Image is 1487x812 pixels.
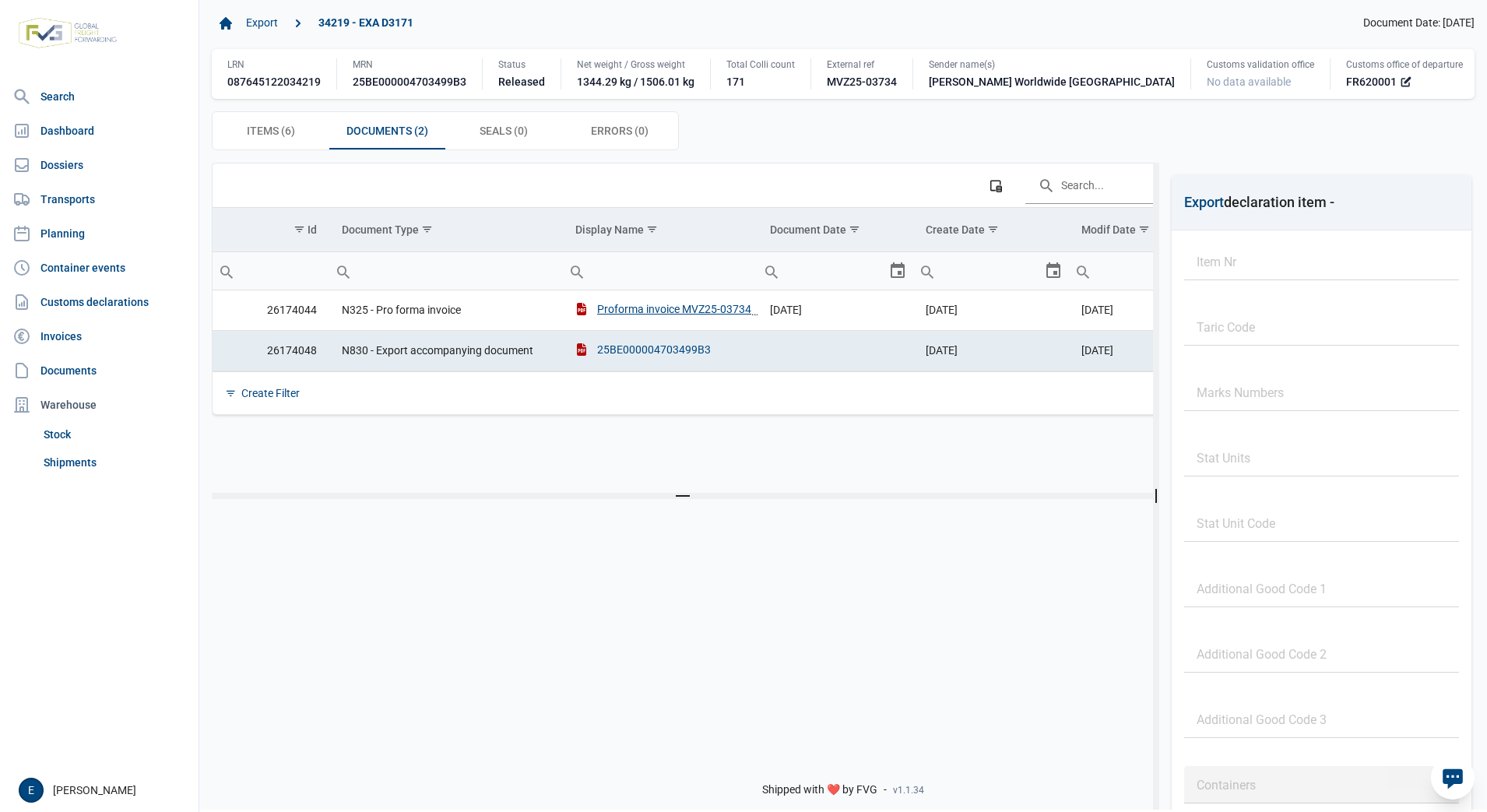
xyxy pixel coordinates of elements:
[1081,344,1113,357] span: [DATE]
[6,218,192,249] a: Planning
[241,386,300,400] div: Create Filter
[827,58,897,71] div: External ref
[1044,252,1063,290] div: Select
[19,778,44,803] button: E
[227,58,321,71] div: LRN
[770,304,802,316] span: [DATE]
[213,290,329,331] td: 26174044
[329,252,563,290] input: Filter cell
[213,208,329,252] td: Column Id
[329,330,563,371] td: N830 - Export accompanying document
[6,252,192,283] a: Container events
[770,223,846,236] div: Document Date
[1025,167,1212,204] input: Search in the data grid
[240,10,284,37] a: Export
[646,223,658,235] span: Show filter options for column 'Display Name'
[563,252,758,290] input: Filter cell
[213,163,1225,414] div: Data grid with 2 rows and 6 columns
[213,330,329,371] td: 26174048
[19,778,189,803] div: [PERSON_NAME]
[575,223,644,236] div: Display Name
[227,74,321,90] div: 087645122034219
[1346,58,1463,71] div: Customs office of departure
[926,304,958,316] span: [DATE]
[329,290,563,331] td: N325 - Pro forma invoice
[982,171,1010,199] div: Column Chooser
[6,321,192,352] a: Invoices
[212,493,1153,499] div: Split bar
[575,301,751,317] div: Proforma invoice MVZ25-03734
[213,252,329,290] input: Filter cell
[849,223,860,235] span: Show filter options for column 'Document Date'
[247,121,295,140] span: Items (6)
[1081,223,1136,236] div: Modif Date
[1069,208,1225,252] td: Column Modif Date
[827,74,897,90] div: MVZ25-03734
[758,251,913,290] td: Filter cell
[913,252,1044,290] input: Filter cell
[37,448,192,476] a: Shipments
[1184,192,1334,213] div: declaration item -
[1069,252,1200,290] input: Filter cell
[329,208,563,252] td: Column Document Type
[498,74,545,90] div: Released
[1138,223,1150,235] span: Show filter options for column 'Modif Date'
[346,121,428,140] span: Documents (2)
[421,223,433,235] span: Show filter options for column 'Document Type'
[563,252,591,290] div: Search box
[758,252,786,290] div: Search box
[294,223,305,235] span: Show filter options for column 'Id'
[6,286,192,318] a: Customs declarations
[1207,76,1291,88] span: No data available
[6,115,192,146] a: Dashboard
[1069,252,1097,290] div: Search box
[563,208,758,252] td: Column Display Name
[575,342,711,357] div: 25BE000004703499B3
[1069,251,1225,290] td: Filter cell
[498,58,545,71] div: Status
[353,58,466,71] div: MRN
[1184,194,1224,210] span: Export
[913,208,1069,252] td: Column Create Date
[1081,304,1113,316] span: [DATE]
[342,223,419,236] div: Document Type
[926,223,985,236] div: Create Date
[37,420,192,448] a: Stock
[726,74,795,90] div: 171
[12,12,123,54] img: FVG - Global freight forwarding
[888,252,907,290] div: Select
[6,184,192,215] a: Transports
[758,252,888,290] input: Filter cell
[577,58,694,71] div: Net weight / Gross weight
[6,355,192,386] a: Documents
[1363,16,1475,30] span: Document Date: [DATE]
[353,74,466,90] div: 25BE000004703499B3
[726,58,795,71] div: Total Colli count
[913,251,1069,290] td: Filter cell
[926,344,958,357] span: [DATE]
[329,252,357,290] div: Search box
[1207,58,1314,71] div: Customs validation office
[987,223,999,235] span: Show filter options for column 'Create Date'
[213,252,241,290] div: Search box
[6,389,192,420] div: Warehouse
[577,74,694,90] div: 1344.29 kg / 1506.01 kg
[591,121,649,140] span: Errors (0)
[913,252,941,290] div: Search box
[225,163,1212,207] div: Data grid toolbar
[6,81,192,112] a: Search
[312,10,420,37] a: 34219 - EXA D3171
[929,58,1175,71] div: Sender name(s)
[6,149,192,181] a: Dossiers
[929,74,1175,90] div: [PERSON_NAME] Worldwide [GEOGRAPHIC_DATA]
[308,223,317,236] div: Id
[1346,74,1397,90] span: FR620001
[480,121,528,140] span: Seals (0)
[758,208,913,252] td: Column Document Date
